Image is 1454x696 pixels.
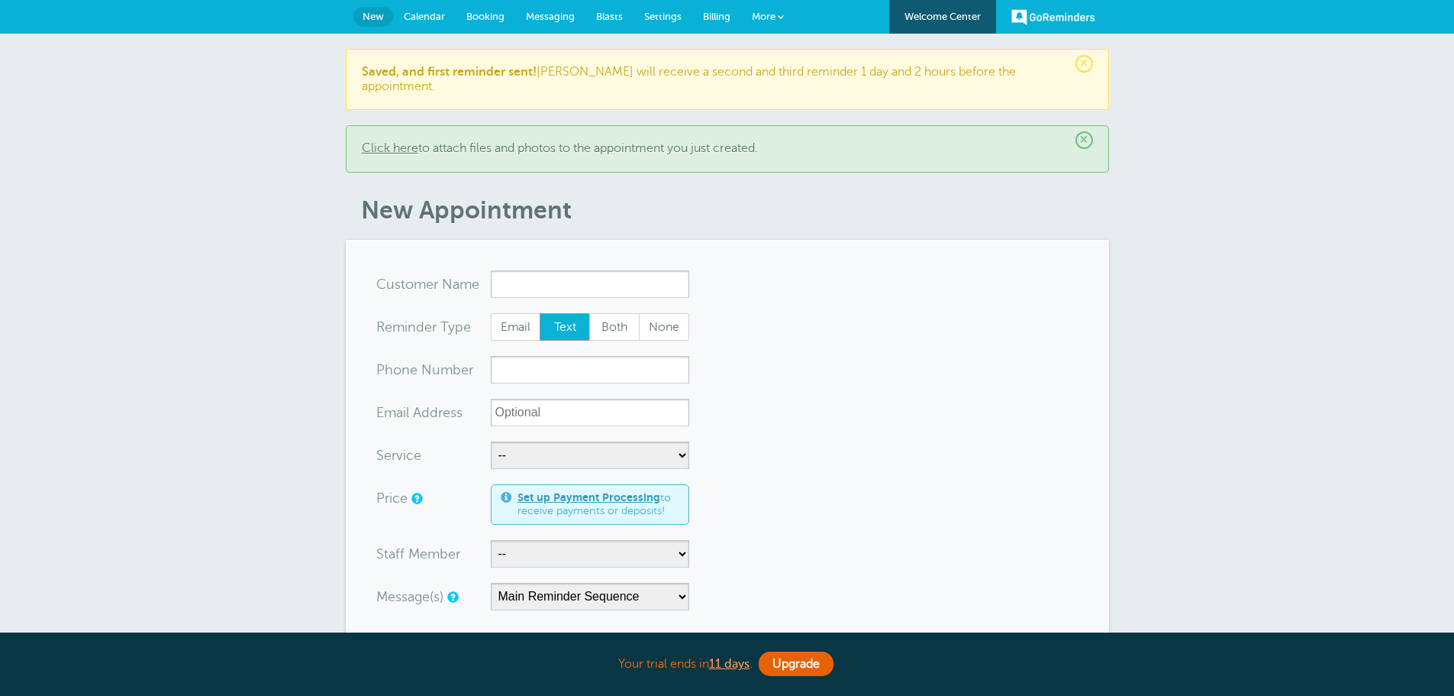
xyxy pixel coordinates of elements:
span: ne Nu [401,363,440,377]
div: mber [376,356,491,384]
b: Saved, and first reminder sent! [362,65,537,79]
span: Billing [703,11,730,22]
div: Previous Month [491,626,518,656]
a: Set up Payment Processing [517,491,660,503]
p: [PERSON_NAME] will receive a second and third reminder 1 day and 2 hours before the appointment. [362,65,1093,94]
span: Pho [376,363,401,377]
span: Blasts [596,11,623,22]
span: il Add [403,406,438,419]
label: Service [376,448,421,462]
span: New [363,11,384,22]
label: None [639,313,689,341]
span: Ema [376,406,403,419]
div: ress [376,399,491,426]
span: to receive payments or deposits! [517,491,679,518]
span: Settings [644,11,682,22]
div: Next Month [578,626,605,656]
span: None [640,314,688,340]
span: Email [492,314,540,340]
div: Next Year [692,626,720,656]
span: Booking [466,11,505,22]
span: September [518,626,578,656]
span: Calendar [404,11,445,22]
label: Message(s) [376,590,443,604]
label: Price [376,491,408,505]
p: to attach files and photos to the appointment you just created. [362,141,1093,156]
span: More [752,11,775,22]
a: 11 days [709,657,750,671]
label: Email [491,313,541,341]
div: Previous Year [605,626,633,656]
a: An optional price for the appointment. If you set a price, you can include a payment link in your... [411,494,421,503]
span: Cus [376,277,401,291]
a: Click here [362,141,418,155]
span: Text [540,314,589,340]
a: Upgrade [759,652,833,676]
div: Your trial ends in . [346,648,1109,681]
span: Both [590,314,639,340]
h1: New Appointment [361,196,1109,225]
a: New [353,7,393,27]
label: Text [540,313,590,341]
label: Staff Member [376,547,460,561]
span: tomer N [401,277,453,291]
span: × [1075,131,1093,149]
div: ame [376,270,491,298]
label: Both [589,313,640,341]
span: 2025 [633,626,692,656]
span: Messaging [526,11,575,22]
iframe: Resource center [1393,635,1439,681]
span: × [1075,55,1093,73]
input: Optional [491,399,689,426]
label: Reminder Type [376,320,471,334]
a: Simple templates and custom messages will use the reminder schedule set under Settings > Reminder... [447,592,456,602]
